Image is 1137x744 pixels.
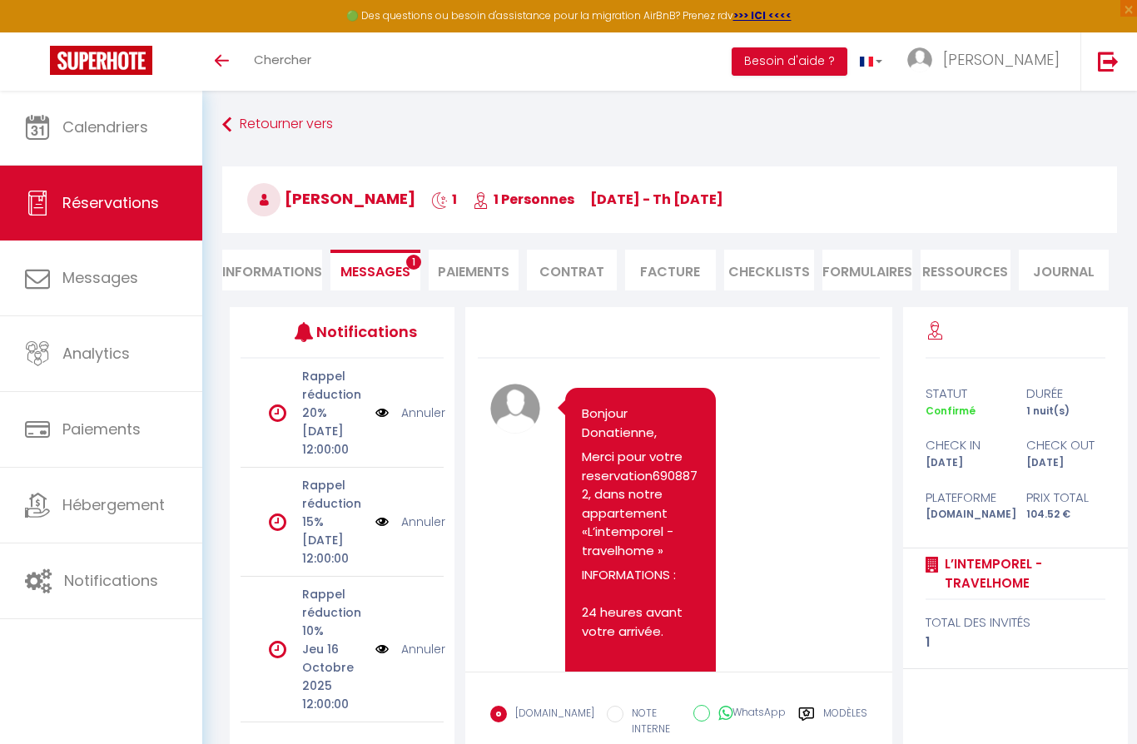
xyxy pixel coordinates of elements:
[340,262,410,281] span: Messages
[302,422,365,459] p: [DATE] 12:00:00
[62,117,148,137] span: Calendriers
[823,706,867,740] label: Modèles
[316,313,400,350] h3: Notifications
[915,435,1015,455] div: check in
[375,513,389,531] img: NO IMAGE
[401,513,445,531] a: Annuler
[473,190,574,209] span: 1 Personnes
[822,250,912,290] li: FORMULAIRES
[732,47,847,76] button: Besoin d'aide ?
[241,32,324,91] a: Chercher
[710,705,786,723] label: WhatsApp
[582,448,686,484] span: Merci pour votre reservation
[254,51,311,68] span: Chercher
[921,250,1010,290] li: Ressources
[222,110,1117,140] a: Retourner vers
[915,384,1015,404] div: statut
[939,554,1105,593] a: L’intemporel - travelhome
[406,255,421,270] span: 1
[62,267,138,288] span: Messages
[302,640,365,713] p: Jeu 16 Octobre 2025 12:00:00
[401,404,445,422] a: Annuler
[431,190,457,209] span: 1
[1015,455,1116,471] div: [DATE]
[490,384,540,434] img: avatar.png
[62,419,141,439] span: Paiements
[507,706,594,724] label: [DOMAIN_NAME]
[247,188,415,209] span: [PERSON_NAME]
[62,343,130,364] span: Analytics
[62,494,165,515] span: Hébergement
[302,585,365,640] p: Rappel réduction 10%
[375,640,389,658] img: NO IMAGE
[915,488,1015,508] div: Plateforme
[724,250,814,290] li: CHECKLISTS
[222,250,322,290] li: Informations
[582,467,698,559] span: 6908872, dans notre appartement «L’intemporel - travelhome »
[915,455,1015,471] div: [DATE]
[926,632,1105,652] div: 1
[1015,384,1116,404] div: durée
[623,706,681,737] label: NOTE INTERNE
[895,32,1080,91] a: ... [PERSON_NAME]
[1015,488,1116,508] div: Prix total
[1019,250,1109,290] li: Journal
[401,640,445,658] a: Annuler
[302,531,365,568] p: [DATE] 12:00:00
[1015,507,1116,523] div: 104.52 €
[1015,404,1116,419] div: 1 nuit(s)
[926,404,976,418] span: Confirmé
[1098,51,1119,72] img: logout
[590,190,723,209] span: [DATE] - Th [DATE]
[582,404,699,442] p: Bonjour Donatienne,
[926,613,1105,632] div: total des invités
[527,250,617,290] li: Contrat
[429,250,519,290] li: Paiements
[302,476,365,531] p: Rappel réduction 15%
[62,192,159,213] span: Réservations
[64,570,158,591] span: Notifications
[302,367,365,422] p: Rappel réduction 20%
[733,8,792,22] a: >>> ICI <<<<
[907,47,932,72] img: ...
[582,566,686,640] span: INFORMATIONS : 24 heures avant votre arrivée.
[915,507,1015,523] div: [DOMAIN_NAME]
[1015,435,1116,455] div: check out
[50,46,152,75] img: Super Booking
[943,49,1060,70] span: [PERSON_NAME]
[625,250,715,290] li: Facture
[375,404,389,422] img: NO IMAGE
